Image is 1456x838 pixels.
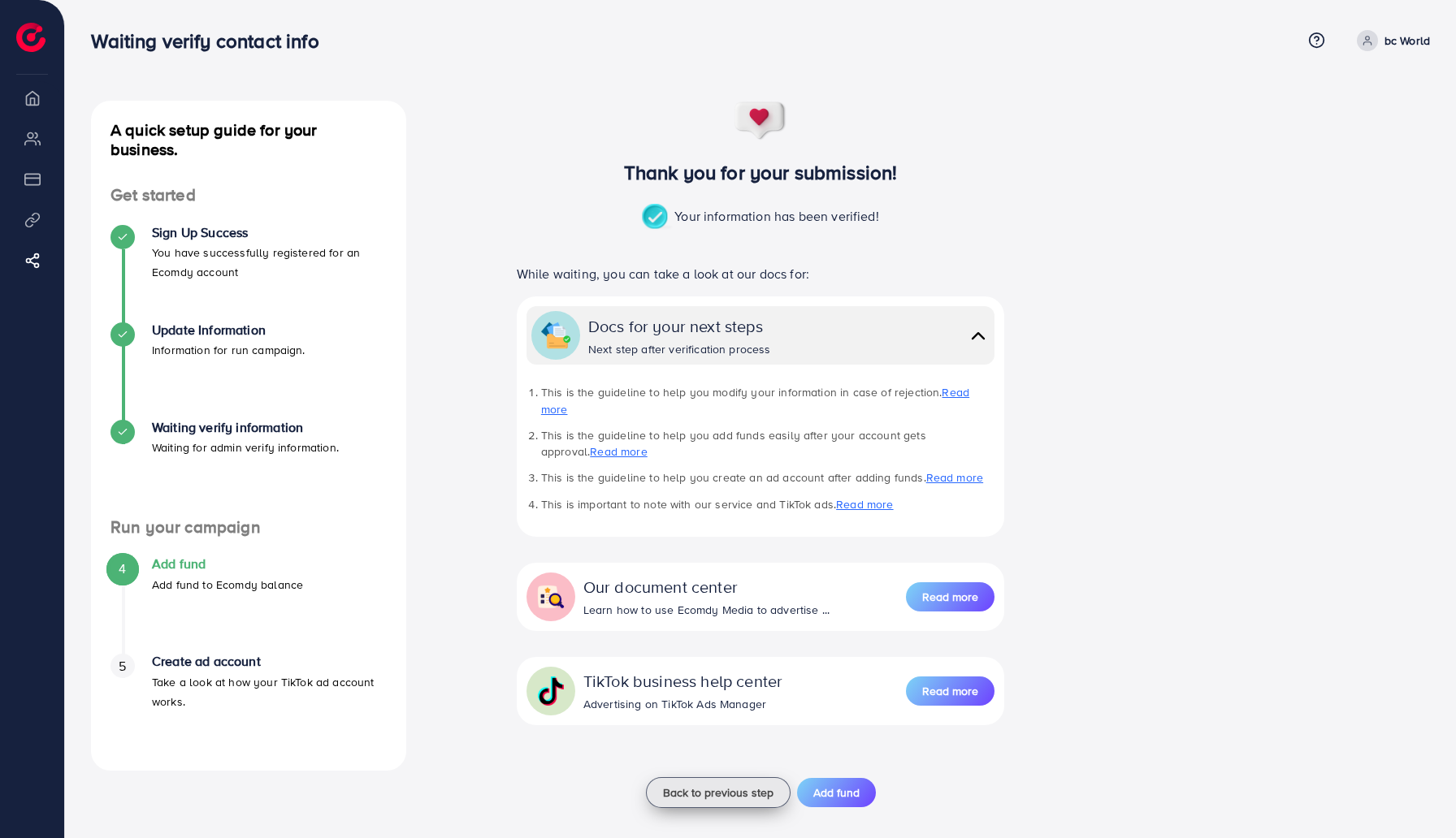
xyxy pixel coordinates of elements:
[836,496,893,512] a: Read more
[734,101,787,141] img: success
[541,384,994,417] li: This is the guideline to help you modify your information in case of rejection.
[967,324,990,348] img: collapse
[906,675,994,707] a: Read more
[906,676,994,706] button: Read more
[797,778,876,807] button: Add fund
[91,322,406,420] li: Update Information
[588,341,771,357] div: Next step after verification process
[642,204,674,231] img: success
[152,243,387,282] p: You have successfully registered for an Ecomdy account
[906,581,994,613] a: Read more
[16,23,45,52] img: logo
[1387,765,1444,826] iframe: Chat
[119,559,126,578] span: 4
[583,696,782,712] div: Advertising on TikTok Ads Manager
[541,496,994,512] li: This is important to note with our service and TikTok ads.
[906,582,994,611] button: Read more
[536,676,565,706] img: collapse
[91,185,406,205] h4: Get started
[152,340,305,360] p: Information for run campaign.
[152,322,305,338] h4: Update Information
[152,672,387,711] p: Take a look at how your TikTok ad account works.
[922,589,978,605] span: Read more
[152,438,339,457] p: Waiting for admin verify information.
[152,575,303,594] p: Add fund to Ecomdy balance
[91,420,406,517] li: Waiting verify information
[536,582,565,611] img: collapse
[91,225,406,322] li: Sign Up Success
[583,575,830,598] div: Our document center
[583,602,830,618] div: Learn how to use Ecomdy Media to advertise ...
[646,777,791,808] button: Back to previous step
[663,784,773,801] span: Back to previous step
[91,654,406,751] li: Create ad account
[91,29,331,53] h3: Waiting verify contact info
[813,784,860,801] span: Add fund
[541,321,570,350] img: collapse
[1384,31,1430,50] p: bc World
[490,161,1032,184] h3: Thank you for your submission!
[583,669,782,693] div: TikTok business help center
[590,443,647,460] a: Read more
[922,683,978,699] span: Read more
[926,469,983,486] a: Read more
[588,314,771,338] div: Docs for your next steps
[1350,30,1430,51] a: bc World
[152,556,303,572] h4: Add fund
[541,469,994,486] li: This is the guideline to help you create an ad account after adding funds.
[91,556,406,654] li: Add fund
[152,225,387,240] h4: Sign Up Success
[541,384,969,417] a: Read more
[152,654,387,669] h4: Create ad account
[541,427,994,460] li: This is the guideline to help you add funds easily after your account gets approval.
[152,420,339,435] h4: Waiting verify information
[119,657,126,676] span: 5
[91,517,406,538] h4: Run your campaign
[91,120,406,159] h4: A quick setup guide for your business.
[517,264,1004,283] p: While waiting, you can take a look at our docs for:
[642,204,879,231] p: Your information has been verified!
